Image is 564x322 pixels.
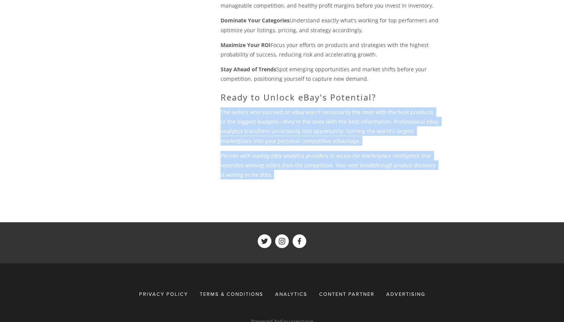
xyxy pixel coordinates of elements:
p: Understand exactly what's working for top performers and optimize your listings, pricing, and str... [221,16,440,35]
a: ShelfTrend [275,234,289,248]
span: Privacy Policy [139,291,188,297]
span: Terms & Conditions [200,291,263,297]
p: Focus your efforts on products and strategies with the highest probability of success, reducing r... [221,40,440,59]
p: The sellers who succeed on eBay aren't necessarily the ones with the best products or the biggest... [221,107,440,146]
strong: Stay Ahead of Trends [221,66,276,73]
strong: Dominate Your Categories [221,17,290,24]
em: Partner with leading eBay analytics providers to access the marketplace intelligence that separat... [221,152,437,178]
a: ShelfTrend [293,234,306,248]
p: Spot emerging opportunities and market shifts before your competition, positioning yourself to ca... [221,64,440,83]
a: Terms & Conditions [195,287,268,301]
h2: Ready to Unlock eBay's Potential? [221,92,440,102]
strong: Maximize Your ROI [221,41,271,49]
a: Privacy Policy [139,287,193,301]
span: Advertising [386,291,425,297]
a: Advertising [381,287,425,301]
a: Content Partner [314,287,379,301]
span: Content Partner [319,291,374,297]
a: ShelfTrend [258,234,271,248]
div: Analytics [270,287,312,301]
